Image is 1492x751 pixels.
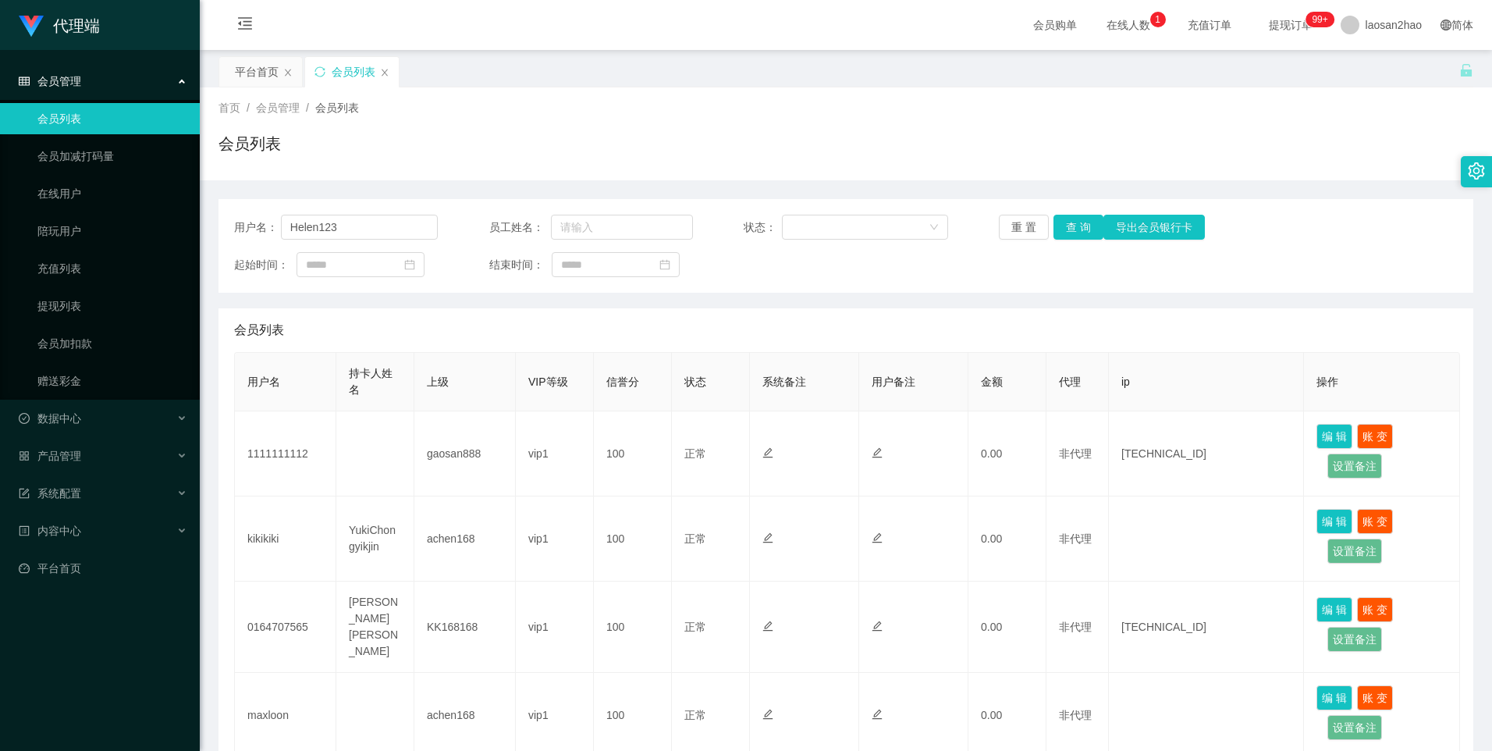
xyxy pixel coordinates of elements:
[1180,20,1239,30] span: 充值订单
[281,215,439,240] input: 请输入
[19,412,81,425] span: 数据中心
[19,75,81,87] span: 会员管理
[1327,454,1382,479] button: 设置备注
[684,447,706,460] span: 正常
[762,709,773,720] i: 图标: edit
[1468,162,1485,180] i: 图标: setting
[19,553,187,584] a: 图标: dashboard平台首页
[606,375,639,388] span: 信誉分
[1121,375,1130,388] span: ip
[235,57,279,87] div: 平台首页
[1059,621,1092,633] span: 非代理
[19,525,81,537] span: 内容中心
[762,447,773,458] i: 图标: edit
[929,222,939,233] i: 图标: down
[234,257,297,273] span: 起始时间：
[247,101,250,114] span: /
[19,487,81,500] span: 系统配置
[684,532,706,545] span: 正常
[489,219,552,236] span: 员工姓名：
[1459,63,1473,77] i: 图标: unlock
[314,66,325,77] i: 图标: sync
[1440,20,1451,30] i: 图标: global
[684,709,706,721] span: 正常
[1099,20,1158,30] span: 在线人数
[315,101,359,114] span: 会员列表
[37,103,187,134] a: 会员列表
[872,709,883,720] i: 图标: edit
[872,621,883,632] i: 图标: edit
[516,411,594,497] td: vip1
[37,290,187,322] a: 提现列表
[37,141,187,172] a: 会员加减打码量
[528,375,568,388] span: VIP等级
[283,68,293,77] i: 图标: close
[872,532,883,543] i: 图标: edit
[336,582,414,673] td: [PERSON_NAME] [PERSON_NAME]
[1316,685,1352,710] button: 编 辑
[37,178,187,209] a: 在线用户
[1357,424,1393,449] button: 账 变
[1357,685,1393,710] button: 账 变
[414,497,516,582] td: achen168
[1327,627,1382,652] button: 设置备注
[218,1,272,51] i: 图标: menu-fold
[1316,509,1352,534] button: 编 辑
[1103,215,1205,240] button: 导出会员银行卡
[968,497,1046,582] td: 0.00
[218,132,281,155] h1: 会员列表
[336,497,414,582] td: YukiChongyikjin
[349,367,393,396] span: 持卡人姓名
[19,413,30,424] i: 图标: check-circle-o
[594,411,672,497] td: 100
[427,375,449,388] span: 上级
[1327,715,1382,740] button: 设置备注
[968,582,1046,673] td: 0.00
[489,257,552,273] span: 结束时间：
[1305,12,1334,27] sup: 1216
[1316,375,1338,388] span: 操作
[744,219,782,236] span: 状态：
[37,328,187,359] a: 会员加扣款
[1357,597,1393,622] button: 账 变
[684,621,706,633] span: 正常
[968,411,1046,497] td: 0.00
[762,375,806,388] span: 系统备注
[1150,12,1166,27] sup: 1
[684,375,706,388] span: 状态
[762,621,773,632] i: 图标: edit
[404,259,415,270] i: 图标: calendar
[1261,20,1320,30] span: 提现订单
[247,375,280,388] span: 用户名
[981,375,1003,388] span: 金额
[659,259,670,270] i: 图标: calendar
[762,532,773,543] i: 图标: edit
[19,450,30,461] i: 图标: appstore-o
[1155,12,1160,27] p: 1
[551,215,693,240] input: 请输入
[1059,447,1092,460] span: 非代理
[19,19,100,31] a: 代理端
[53,1,100,51] h1: 代理端
[872,447,883,458] i: 图标: edit
[380,68,389,77] i: 图标: close
[999,215,1049,240] button: 重 置
[1053,215,1103,240] button: 查 询
[1059,709,1092,721] span: 非代理
[19,76,30,87] i: 图标: table
[1109,411,1304,497] td: [TECHNICAL_ID]
[1357,509,1393,534] button: 账 变
[256,101,300,114] span: 会员管理
[516,582,594,673] td: vip1
[1327,539,1382,564] button: 设置备注
[414,411,516,497] td: gaosan888
[19,488,30,499] i: 图标: form
[235,411,336,497] td: 1111111112
[414,582,516,673] td: KK168168
[19,450,81,462] span: 产品管理
[37,253,187,284] a: 充值列表
[218,101,240,114] span: 首页
[332,57,375,87] div: 会员列表
[1109,582,1304,673] td: [TECHNICAL_ID]
[234,321,284,340] span: 会员列表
